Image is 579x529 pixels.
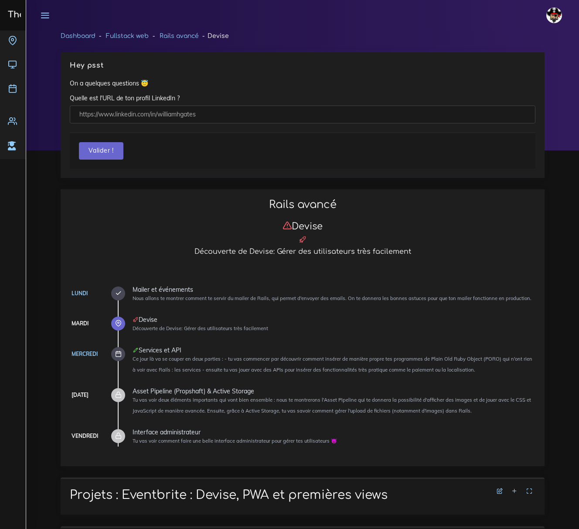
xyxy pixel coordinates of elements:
small: Découverte de Devise: Gérer des utilisateurs très facilement [133,325,268,331]
a: Fullstack web [106,33,149,39]
p: On a quelques questions 😇 [70,79,535,88]
img: avatar [546,7,562,23]
label: Quelle est l'URL de ton profil LinkedIn ? [70,94,180,102]
div: Asset Pipeline (Propshaft) & Active Storage [133,388,535,394]
div: Services et API [133,347,535,353]
div: [DATE] [72,390,89,400]
h1: Projets : Eventbrite : Devise, PWA et premières views [70,488,535,503]
input: https://www.linkedin.com/in/williamhgates [70,106,535,123]
small: Tu vas voir deux éléments importants qui vont bien ensemble : nous te montrerons l'Asset Pipeline... [133,397,531,414]
h3: The Hacking Project [5,10,98,20]
div: Vendredi [72,431,98,441]
small: Nous allons te montrer comment te servir du mailer de Rails, qui permet d'envoyer des emails. On ... [133,295,531,301]
small: Ce jour là va se couper en deux parties : - tu vas commencer par découvrir comment insérer de man... [133,356,532,373]
li: Devise [199,31,229,41]
a: Mercredi [72,351,98,357]
small: Tu vas voir comment faire une belle interface administrateur pour gérer tes utilisateurs 😈 [133,438,337,444]
h2: Rails avancé [70,198,535,211]
h5: Hey psst [70,61,535,70]
h3: Devise [70,221,535,232]
div: Interface administrateur [133,429,535,435]
a: Lundi [72,290,88,297]
div: Devise [133,317,535,323]
a: Dashboard [61,33,95,39]
a: Rails avancé [160,33,199,39]
button: Valider ! [79,142,123,160]
h5: Découverte de Devise: Gérer des utilisateurs très facilement [70,248,535,256]
div: Mailer et événements [133,287,535,293]
div: Mardi [72,319,89,328]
